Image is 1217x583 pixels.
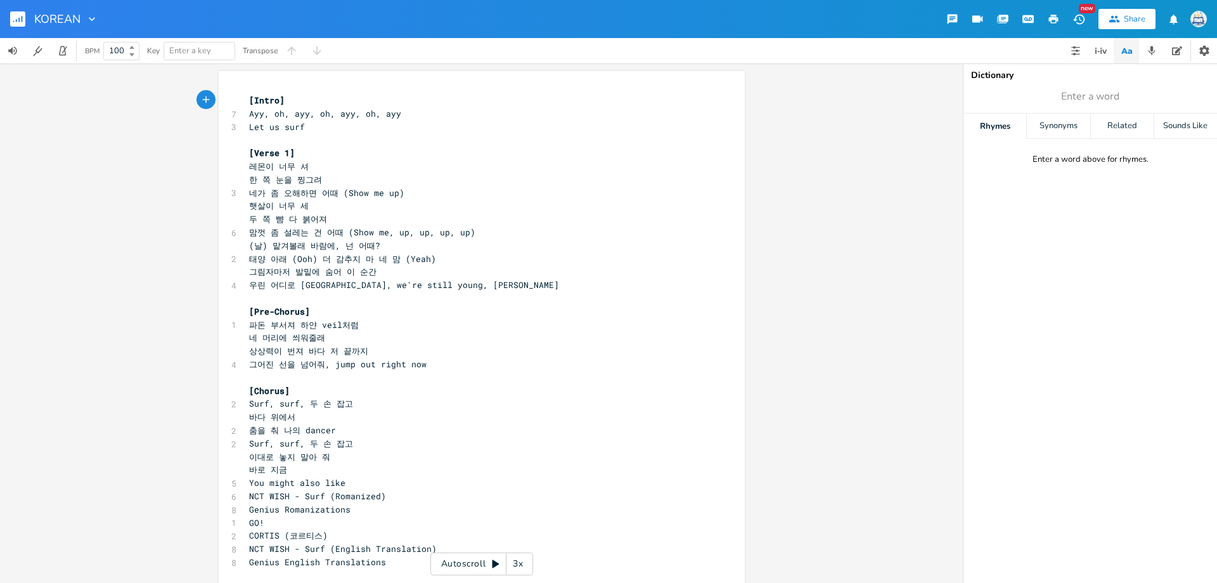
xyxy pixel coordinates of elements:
[506,553,529,575] div: 3x
[249,530,328,541] span: CORTIS (코르티스)
[249,556,386,568] span: Genius English Translations
[249,213,327,225] span: 두 쪽 뺨 다 붉어져
[430,553,533,575] div: Autoscroll
[249,398,353,409] span: Surf, surf, 두 손 잡고
[249,345,368,357] span: 상상력이 번져 바다 저 끝까지
[249,279,559,291] span: 우린 어디로 [GEOGRAPHIC_DATA], we're still young, [PERSON_NAME]
[1061,89,1119,104] span: Enter a word
[249,121,305,133] span: Let us surf
[249,451,330,462] span: 이대로 놓지 말아 줘
[249,319,359,331] span: 파돈 부서져 하얀 veil처럼
[249,240,380,251] span: (날) 맡겨볼래 바람에, 넌 어때?
[249,95,285,106] span: [Intro]
[971,71,1209,80] div: Dictionary
[169,45,211,56] span: Enter a key
[249,543,437,554] span: NCT WISH - Surf (English Translation)
[147,47,160,55] div: Key
[249,306,310,317] span: [Pre-Chorus]
[249,108,401,119] span: Ayy, oh, ayy, oh, ayy, oh, ayy
[249,477,345,488] span: You might also like
[1091,114,1154,139] div: Related
[249,253,436,265] span: 태양 아래 (Ooh) 더 감추지 마 네 맘 (Yeah)
[1098,9,1156,29] button: Share
[249,187,404,199] span: 네가 좀 오해하면 어때 (Show me up)
[963,114,1026,139] div: Rhymes
[249,332,325,343] span: 네 머리에 씌워줄래
[249,160,309,172] span: 레몬이 너무 셔
[249,358,427,370] span: 그어진 선을 넘어줘, jump out right now
[1079,4,1095,13] div: New
[249,174,322,185] span: 한 쪽 눈을 찡그려
[1190,11,1207,27] img: Sign In
[1154,114,1217,139] div: Sounds Like
[249,424,336,436] span: 춤을 춰 나의 dancer
[243,47,278,55] div: Transpose
[249,226,475,238] span: 맘껏 좀 설레는 건 어때 (Show me, up, up, up, up)
[249,517,264,528] span: GO!
[249,411,295,423] span: 바다 위에서
[249,490,386,502] span: NCT WISH - Surf (Romanized)
[1066,8,1091,30] button: New
[249,385,290,396] span: [Chorus]
[249,504,351,515] span: Genius Romanizations
[34,13,80,25] span: KOREAN
[85,48,100,55] div: BPM
[249,266,377,277] span: 그림자마저 발밑에 숨어 이 순간
[1033,154,1149,165] div: Enter a word above for rhymes.
[1027,114,1090,139] div: Synonyms
[249,438,353,449] span: Surf, surf, 두 손 잡고
[1124,13,1145,25] div: Share
[249,200,309,211] span: 햇살이 너무 세
[249,147,295,159] span: [Verse 1]
[249,464,287,475] span: 바로 지금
